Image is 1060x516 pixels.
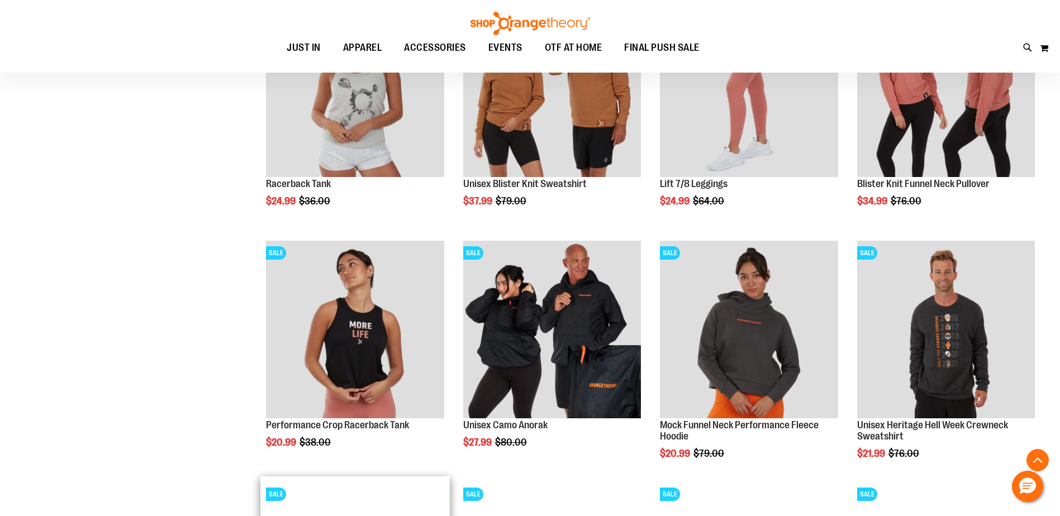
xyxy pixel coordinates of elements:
span: $24.99 [660,195,691,207]
div: product [260,235,449,476]
span: SALE [660,488,680,501]
img: Shop Orangetheory [469,12,592,35]
a: JUST IN [275,35,332,61]
a: FINAL PUSH SALE [613,35,711,60]
span: OTF AT HOME [545,35,602,60]
span: SALE [266,488,286,501]
span: $24.99 [266,195,297,207]
span: $34.99 [857,195,889,207]
span: $37.99 [463,195,494,207]
a: EVENTS [477,35,534,61]
span: $21.99 [857,448,887,459]
a: ACCESSORIES [393,35,477,61]
span: APPAREL [343,35,382,60]
div: product [458,235,647,476]
span: $80.00 [495,437,529,448]
span: $38.00 [300,437,332,448]
span: SALE [463,488,483,501]
span: $27.99 [463,437,493,448]
a: Mock Funnel Neck Performance Fleece Hoodie [660,419,819,442]
span: SALE [857,246,877,260]
span: SALE [463,246,483,260]
a: Unisex Heritage Hell Week Crewneck Sweatshirt [857,419,1008,442]
a: Product image for Mock Funnel Neck Performance Fleece HoodieSALE [660,241,838,420]
span: ACCESSORIES [404,35,466,60]
span: $79.00 [693,448,726,459]
a: Racerback Tank [266,178,331,189]
span: $76.00 [888,448,921,459]
span: FINAL PUSH SALE [624,35,700,60]
div: product [852,235,1040,488]
span: $20.99 [266,437,298,448]
img: Product image for Unisex Camo Anorak [463,241,641,418]
button: Hello, have a question? Let’s chat. [1012,471,1043,502]
span: $79.00 [496,195,528,207]
span: $76.00 [891,195,923,207]
a: APPAREL [332,35,393,61]
span: JUST IN [287,35,321,60]
a: Unisex Camo Anorak [463,419,548,431]
button: Back To Top [1026,449,1049,471]
a: Unisex Blister Knit Sweatshirt [463,178,587,189]
span: EVENTS [488,35,522,60]
span: SALE [660,246,680,260]
a: OTF AT HOME [534,35,614,61]
div: product [654,235,843,488]
span: SALE [857,488,877,501]
img: Product image for Unisex Heritage Hell Week Crewneck Sweatshirt [857,241,1035,418]
a: Blister Knit Funnel Neck Pullover [857,178,990,189]
a: Product image for Unisex Heritage Hell Week Crewneck SweatshirtSALE [857,241,1035,420]
span: $36.00 [299,195,332,207]
a: Product image for Performance Crop Racerback TankSALE [266,241,444,420]
a: Product image for Unisex Camo AnorakSALE [463,241,641,420]
span: $64.00 [693,195,726,207]
img: Product image for Mock Funnel Neck Performance Fleece Hoodie [660,241,838,418]
span: $20.99 [660,448,692,459]
img: Product image for Performance Crop Racerback Tank [266,241,444,418]
span: SALE [266,246,286,260]
a: Lift 7/8 Leggings [660,178,728,189]
a: Performance Crop Racerback Tank [266,419,409,431]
